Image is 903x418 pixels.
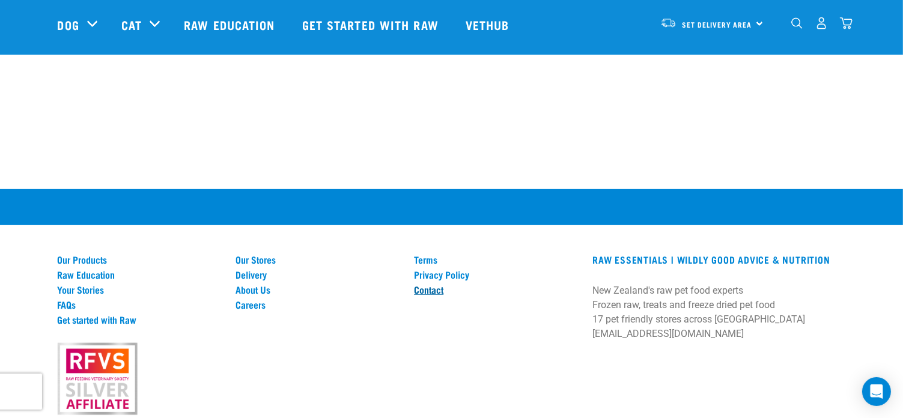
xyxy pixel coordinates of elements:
[58,299,222,310] a: FAQs
[592,283,845,341] p: New Zealand's raw pet food experts Frozen raw, treats and freeze dried pet food 17 pet friendly s...
[414,284,578,295] a: Contact
[236,254,400,265] a: Our Stores
[58,269,222,280] a: Raw Education
[58,254,222,265] a: Our Products
[815,17,828,29] img: user.png
[840,17,853,29] img: home-icon@2x.png
[791,17,803,29] img: home-icon-1@2x.png
[172,1,290,49] a: Raw Education
[236,284,400,295] a: About Us
[414,254,578,265] a: Terms
[290,1,454,49] a: Get started with Raw
[58,284,222,295] a: Your Stories
[121,16,142,34] a: Cat
[414,269,578,280] a: Privacy Policy
[58,16,79,34] a: Dog
[236,299,400,310] a: Careers
[660,17,676,28] img: van-moving.png
[52,341,142,417] img: rfvs.png
[236,269,400,280] a: Delivery
[454,1,524,49] a: Vethub
[592,254,845,265] h3: RAW ESSENTIALS | Wildly Good Advice & Nutrition
[862,377,891,406] div: Open Intercom Messenger
[58,314,222,325] a: Get started with Raw
[683,22,752,26] span: Set Delivery Area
